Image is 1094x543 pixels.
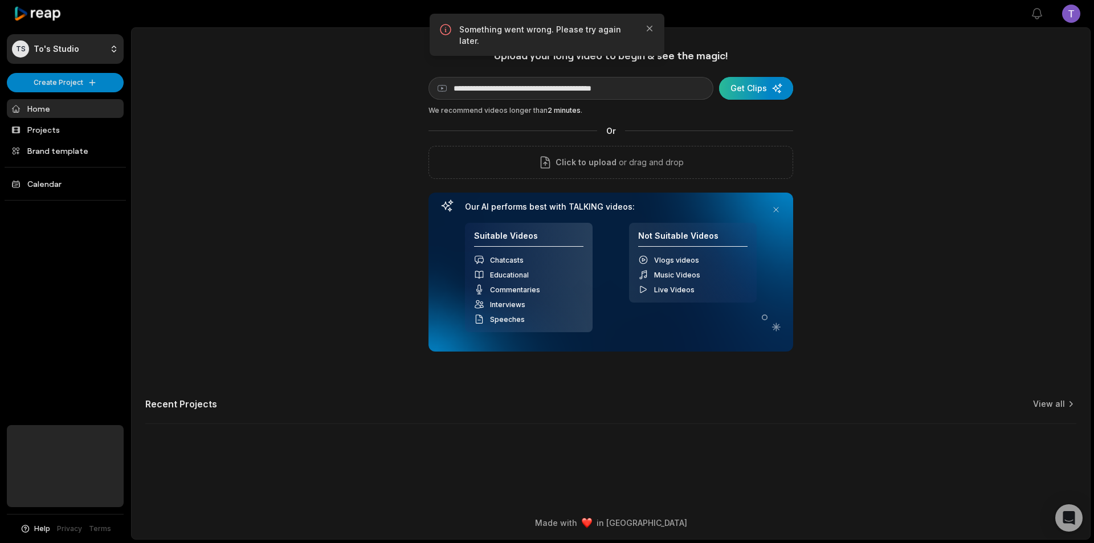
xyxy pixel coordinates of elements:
[12,40,29,58] div: TS
[465,202,757,212] h3: Our AI performs best with TALKING videos:
[34,44,79,54] p: To's Studio
[428,49,793,62] h1: Upload your long video to begin & see the magic!
[1055,504,1083,532] div: Open Intercom Messenger
[719,77,793,100] button: Get Clips
[145,398,217,410] h2: Recent Projects
[34,524,50,534] span: Help
[7,120,124,139] a: Projects
[490,285,540,294] span: Commentaries
[490,300,525,309] span: Interviews
[654,271,700,279] span: Music Videos
[7,174,124,193] a: Calendar
[7,73,124,92] button: Create Project
[556,156,617,169] span: Click to upload
[428,105,793,116] div: We recommend videos longer than .
[7,99,124,118] a: Home
[490,256,524,264] span: Chatcasts
[582,518,592,528] img: heart emoji
[638,231,748,247] h4: Not Suitable Videos
[142,517,1080,529] div: Made with in [GEOGRAPHIC_DATA]
[20,524,50,534] button: Help
[57,524,82,534] a: Privacy
[89,524,111,534] a: Terms
[459,24,635,47] p: Something went wrong. Please try again later.
[474,231,583,247] h4: Suitable Videos
[490,315,525,324] span: Speeches
[548,106,581,115] span: 2 minutes
[1033,398,1065,410] a: View all
[654,256,699,264] span: Vlogs videos
[597,125,625,137] span: Or
[654,285,695,294] span: Live Videos
[7,141,124,160] a: Brand template
[490,271,529,279] span: Educational
[617,156,684,169] p: or drag and drop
